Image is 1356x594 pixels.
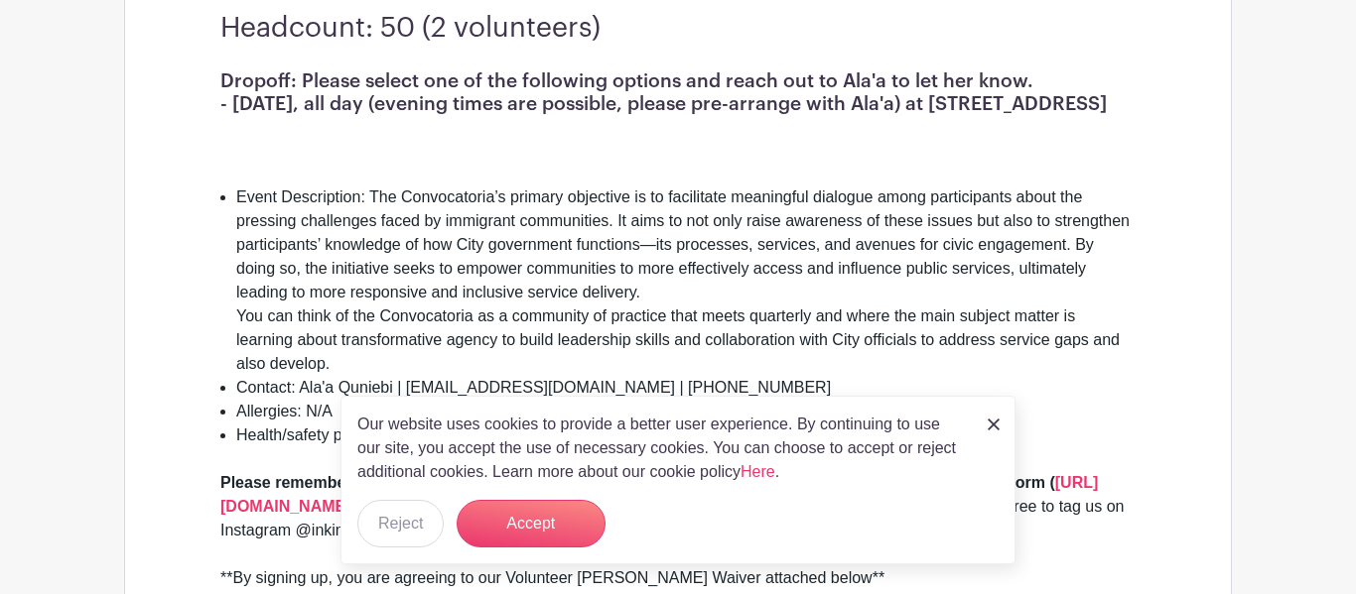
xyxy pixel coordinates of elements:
[988,418,1000,430] img: close_button-5f87c8562297e5c2d7936805f587ecaba9071eb48480494691a3f1689db116b3.svg
[220,474,1055,491] strong: Please remember to take a picture of your tasty treats and fill out the Post-Event Volunteer Conf...
[220,566,1136,590] div: **By signing up, you are agreeing to our Volunteer [PERSON_NAME] Waiver attached below**
[236,400,1136,423] li: Allergies: N/A
[357,413,967,484] p: Our website uses cookies to provide a better user experience. By continuing to use our site, you ...
[236,185,1136,376] li: Event Description: The Convocatoria’s primary objective is to facilitate meaningful dialogue amon...
[236,423,1136,447] li: Health/safety protocol: N/A
[220,474,1098,515] a: [URL][DOMAIN_NAME]
[220,471,1136,542] div: If you are sharing pictures of your baked goods, feel free to tag us on Instagram @inkindbakingpr...
[457,500,606,547] button: Accept
[741,463,775,480] a: Here
[236,376,1136,400] li: Contact: Ala'a Quniebi | [EMAIL_ADDRESS][DOMAIN_NAME] | [PHONE_NUMBER]
[357,500,444,547] button: Reject
[220,69,1136,138] h1: Dropoff: Please select one of the following options and reach out to Ala'a to let her know. - [DA...
[220,12,1136,46] h3: Headcount: 50 (2 volunteers)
